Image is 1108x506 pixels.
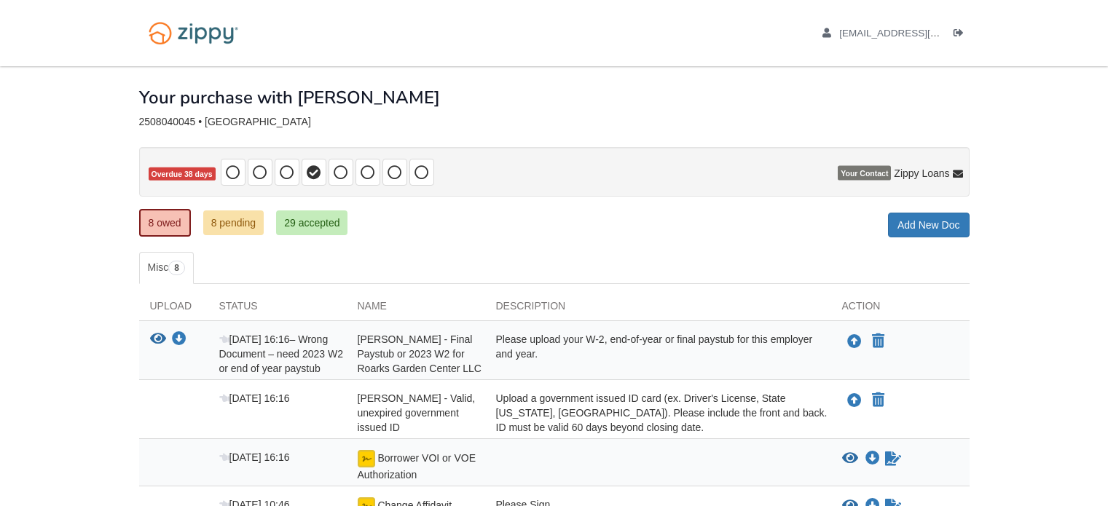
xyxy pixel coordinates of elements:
div: – Wrong Document – need 2023 W2 or end of year paystub [208,332,347,376]
span: Overdue 38 days [149,167,216,181]
span: [DATE] 16:16 [219,333,290,345]
a: 8 owed [139,209,191,237]
div: 2508040045 • [GEOGRAPHIC_DATA] [139,116,970,128]
a: Misc [139,252,194,284]
img: Ready for you to esign [358,450,375,467]
div: Status [208,299,347,320]
div: Name [347,299,485,320]
div: Upload [139,299,208,320]
span: Zippy Loans [894,166,949,181]
span: [PERSON_NAME] - Valid, unexpired government issued ID [358,392,476,433]
span: [DATE] 16:16 [219,392,290,404]
span: rmz.eva@gmail.com [839,28,1006,39]
span: [DATE] 16:16 [219,451,290,463]
span: 8 [168,261,185,275]
span: Borrower VOI or VOE Authorization [358,452,476,481]
button: View Borrower VOI or VOE Authorization [842,451,858,466]
a: Download Artemio Ramirez - Final Paystub or 2023 W2 for Roarks Garden Center LLC [172,334,186,346]
button: Upload Artemio Ramirez - Final Paystub or 2023 W2 for Roarks Garden Center LLC [846,332,863,351]
span: [PERSON_NAME] - Final Paystub or 2023 W2 for Roarks Garden Center LLC [358,333,482,374]
a: Download Borrower VOI or VOE Authorization [865,453,880,465]
button: Declare Artemio Ramirez - Final Paystub or 2023 W2 for Roarks Garden Center LLC not applicable [871,333,886,350]
div: Description [485,299,831,320]
div: Please upload your W-2, end-of-year or final paystub for this employer and year. [485,332,831,376]
div: Upload a government issued ID card (ex. Driver's License, State [US_STATE], [GEOGRAPHIC_DATA]). P... [485,391,831,435]
h1: Your purchase with [PERSON_NAME] [139,88,440,107]
a: edit profile [822,28,1007,42]
span: Your Contact [838,166,891,181]
a: 29 accepted [276,210,347,235]
button: Declare Artemio Ramirez - Valid, unexpired government issued ID not applicable [871,392,886,409]
a: Sign Form [884,450,903,467]
a: Log out [954,28,970,42]
img: Logo [139,15,248,52]
a: Add New Doc [888,213,970,237]
button: Upload Artemio Ramirez - Valid, unexpired government issued ID [846,391,863,410]
div: Action [831,299,970,320]
a: 8 pending [203,210,264,235]
button: View Artemio Ramirez - Final Paystub or 2023 W2 for Roarks Garden Center LLC [150,332,166,347]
